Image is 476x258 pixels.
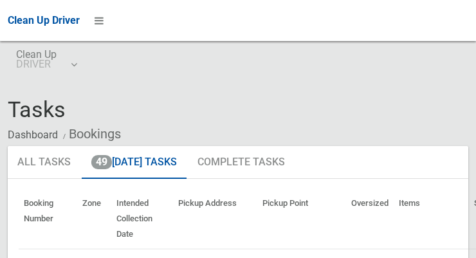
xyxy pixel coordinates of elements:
[16,50,76,69] span: Clean Up
[82,146,187,180] a: 49[DATE] Tasks
[8,11,80,30] a: Clean Up Driver
[91,155,112,169] span: 49
[8,41,84,82] a: Clean UpDRIVER
[8,129,58,141] a: Dashboard
[188,146,295,180] a: Complete Tasks
[394,189,469,249] th: Items
[8,14,80,26] span: Clean Up Driver
[173,189,257,249] th: Pickup Address
[19,189,77,249] th: Booking Number
[8,97,66,122] span: Tasks
[8,146,80,180] a: All Tasks
[77,189,111,249] th: Zone
[60,122,121,146] li: Bookings
[111,189,173,249] th: Intended Collection Date
[257,189,346,249] th: Pickup Point
[16,59,57,69] small: DRIVER
[346,189,394,249] th: Oversized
